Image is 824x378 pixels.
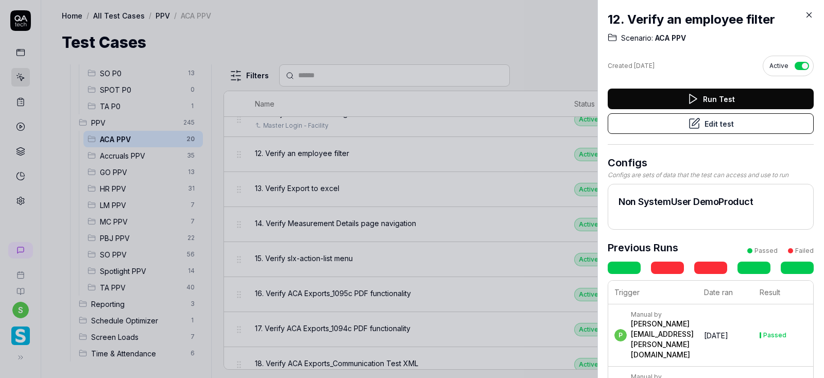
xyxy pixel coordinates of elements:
[608,89,814,109] button: Run Test
[608,10,814,29] h2: 12. Verify an employee filter
[608,113,814,134] button: Edit test
[763,332,786,338] div: Passed
[634,62,655,70] time: [DATE]
[631,319,694,360] div: [PERSON_NAME][EMAIL_ADDRESS][PERSON_NAME][DOMAIN_NAME]
[619,195,803,209] h2: Non SystemUser DemoProduct
[698,281,753,304] th: Date ran
[608,61,655,71] div: Created
[754,246,778,255] div: Passed
[631,311,694,319] div: Manual by
[704,331,728,340] time: [DATE]
[608,281,698,304] th: Trigger
[795,246,814,255] div: Failed
[769,61,788,71] span: Active
[614,329,627,341] span: p
[608,155,814,170] h3: Configs
[608,240,678,255] h3: Previous Runs
[608,170,814,180] div: Configs are sets of data that the test can access and use to run
[621,33,653,43] span: Scenario:
[653,33,686,43] span: ACA PPV
[753,281,813,304] th: Result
